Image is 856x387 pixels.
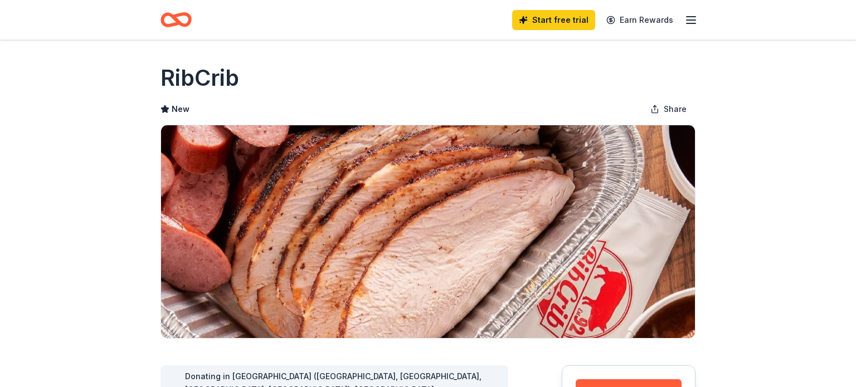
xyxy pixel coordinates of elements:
a: Earn Rewards [600,10,680,30]
button: Share [641,98,695,120]
span: New [172,102,189,116]
img: Image for RibCrib [161,125,695,338]
a: Home [160,7,192,33]
a: Start free trial [512,10,595,30]
span: Share [664,102,687,116]
h1: RibCrib [160,62,239,94]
